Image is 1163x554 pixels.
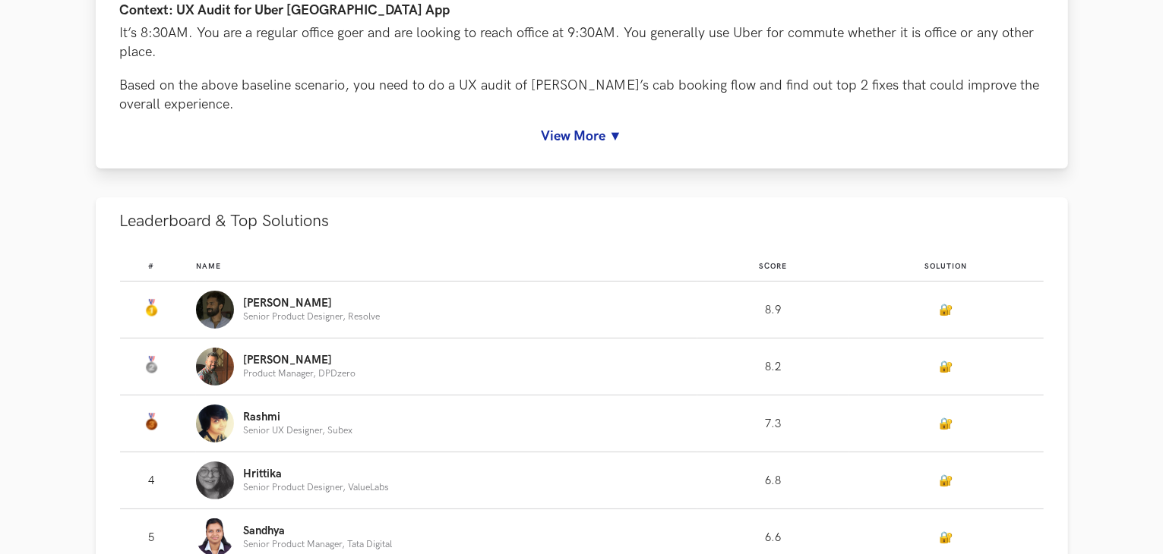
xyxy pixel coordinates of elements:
[243,354,356,367] p: [PERSON_NAME]
[120,452,196,509] td: 4
[120,76,1044,114] p: Based on the above baseline scenario, you need to do a UX audit of [PERSON_NAME]’s cab booking fl...
[940,417,953,430] a: 🔐
[243,426,352,436] p: Senior UX Designer, Subex
[142,356,160,374] img: Silver Medal
[940,304,953,316] a: 🔐
[940,474,953,487] a: 🔐
[243,312,380,322] p: Senior Product Designer, Resolve
[697,452,849,509] td: 6.8
[697,282,849,338] td: 8.9
[243,525,392,537] p: Sandhya
[196,262,221,271] span: Name
[940,531,953,544] a: 🔐
[243,483,389,493] p: Senior Product Designer, ValueLabs
[243,468,389,480] p: Hrittika
[697,395,849,452] td: 7.3
[759,262,787,271] span: Score
[120,211,330,231] span: Leaderboard & Top Solutions
[243,540,392,549] p: Senior Product Manager, Tata Digital
[148,262,154,271] span: #
[120,128,1044,144] a: View More ▼
[243,297,380,310] p: [PERSON_NAME]
[196,404,234,442] img: Profile photo
[196,461,234,499] img: Profile photo
[243,411,352,423] p: Rashmi
[243,369,356,379] p: Product Manager, DPDzero
[142,413,160,431] img: Bronze Medal
[196,291,234,329] img: Profile photo
[196,348,234,386] img: Profile photo
[697,338,849,395] td: 8.2
[925,262,968,271] span: Solution
[120,24,1044,61] p: It’s 8:30AM. You are a regular office goer and are looking to reach office at 9:30AM. You general...
[120,3,1044,19] h4: Context: UX Audit for Uber [GEOGRAPHIC_DATA] App
[96,197,1068,245] button: Leaderboard & Top Solutions
[142,299,160,317] img: Gold Medal
[940,360,953,373] a: 🔐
